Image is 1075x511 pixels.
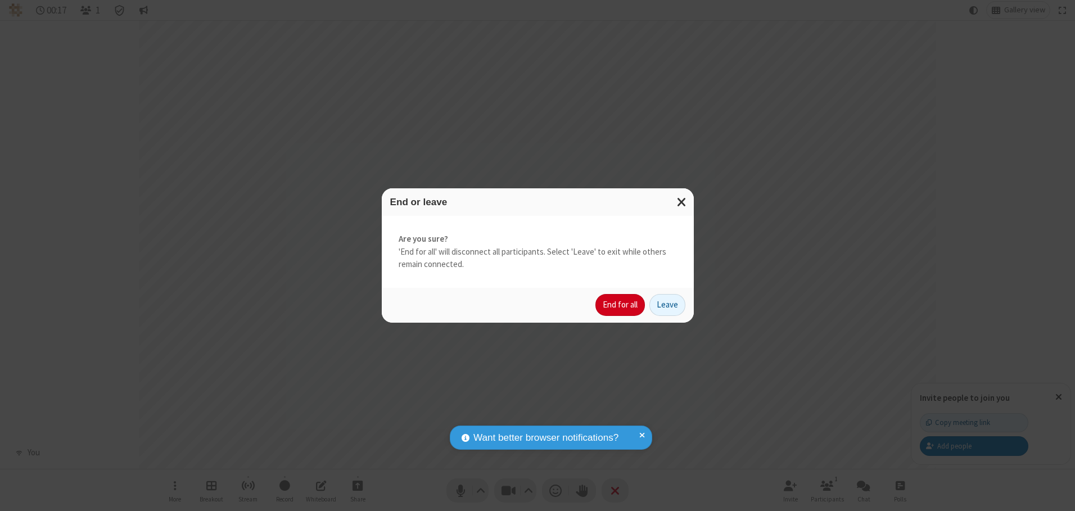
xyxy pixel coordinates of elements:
div: 'End for all' will disconnect all participants. Select 'Leave' to exit while others remain connec... [382,216,694,288]
button: Close modal [670,188,694,216]
button: End for all [595,294,645,316]
strong: Are you sure? [399,233,677,246]
h3: End or leave [390,197,685,207]
button: Leave [649,294,685,316]
span: Want better browser notifications? [473,431,618,445]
